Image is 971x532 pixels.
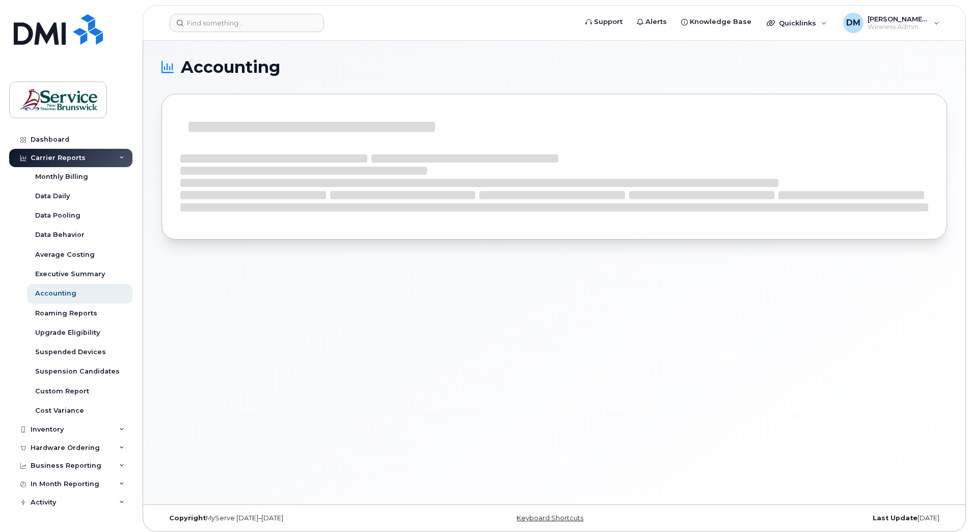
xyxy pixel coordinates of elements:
[517,514,583,522] a: Keyboard Shortcuts
[873,514,918,522] strong: Last Update
[685,514,947,522] div: [DATE]
[181,60,280,75] span: Accounting
[169,514,206,522] strong: Copyright
[161,514,423,522] div: MyServe [DATE]–[DATE]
